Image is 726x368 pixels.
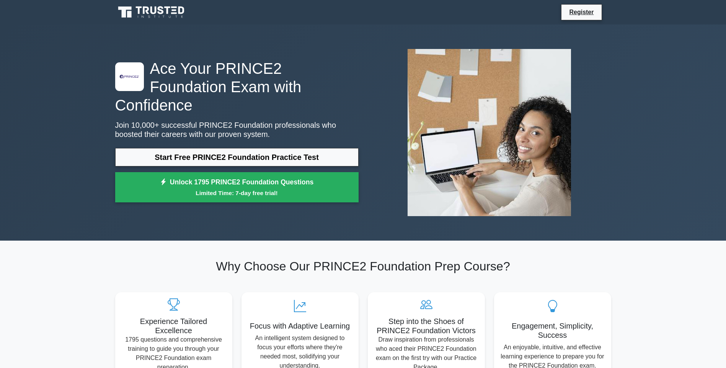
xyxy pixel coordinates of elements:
[248,321,352,331] h5: Focus with Adaptive Learning
[115,120,359,139] p: Join 10,000+ successful PRINCE2 Foundation professionals who boosted their careers with our prove...
[500,321,605,340] h5: Engagement, Simplicity, Success
[115,259,611,274] h2: Why Choose Our PRINCE2 Foundation Prep Course?
[374,317,479,335] h5: Step into the Shoes of PRINCE2 Foundation Victors
[125,189,349,197] small: Limited Time: 7-day free trial!
[115,148,359,166] a: Start Free PRINCE2 Foundation Practice Test
[564,7,598,17] a: Register
[115,172,359,203] a: Unlock 1795 PRINCE2 Foundation QuestionsLimited Time: 7-day free trial!
[115,59,359,114] h1: Ace Your PRINCE2 Foundation Exam with Confidence
[121,317,226,335] h5: Experience Tailored Excellence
